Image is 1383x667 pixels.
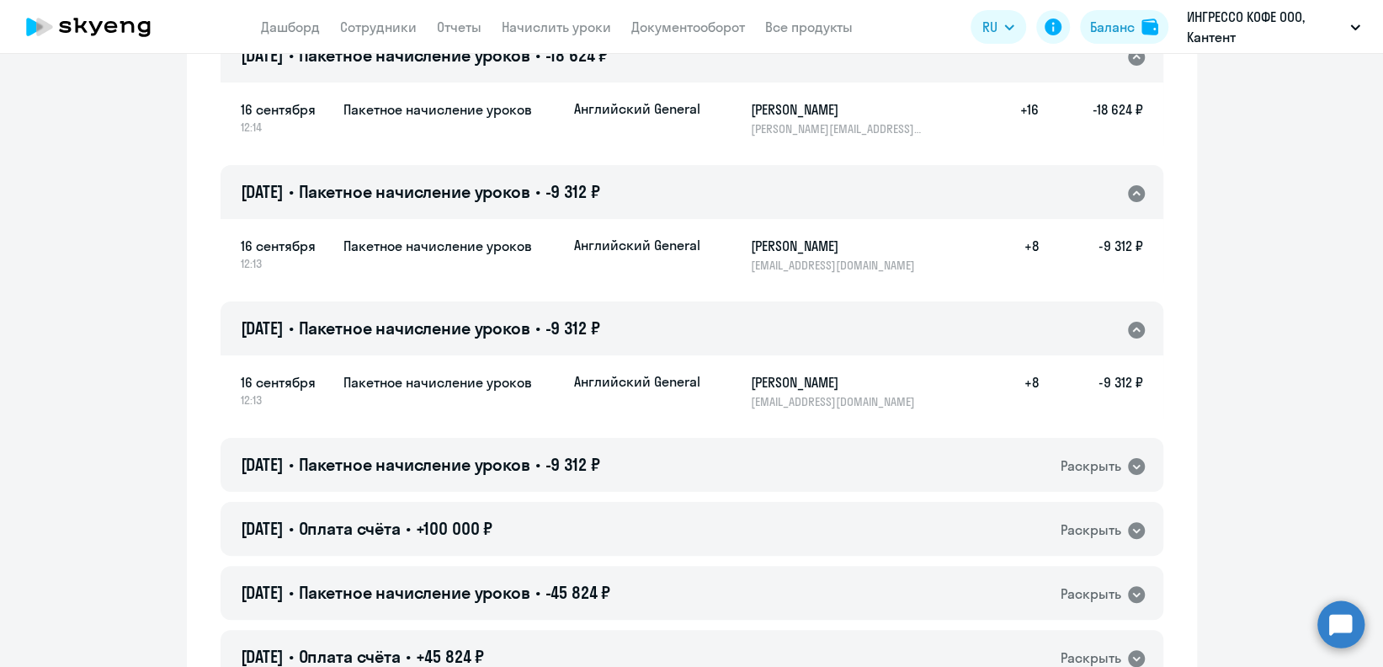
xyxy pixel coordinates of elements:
h5: Пакетное начисление уроков [343,99,561,120]
div: Баланс [1090,17,1135,37]
a: Отчеты [437,19,481,35]
h5: Пакетное начисление уроков [343,236,561,256]
span: Оплата счёта [298,646,400,667]
p: [PERSON_NAME][EMAIL_ADDRESS][DOMAIN_NAME] [751,121,924,136]
span: Оплата счёта [298,518,400,539]
span: • [289,181,294,202]
button: RU [971,10,1026,44]
span: [DATE] [241,45,284,66]
h5: -18 624 ₽ [1039,99,1143,136]
img: balance [1141,19,1158,35]
span: • [406,518,411,539]
span: Пакетное начисление уроков [298,181,529,202]
span: Пакетное начисление уроков [298,45,529,66]
p: ИНГРЕССО КОФЕ ООО, Кантент [1187,7,1343,47]
p: Английский General [574,236,700,254]
span: Пакетное начисление уроков [298,454,529,475]
span: 12:14 [241,120,330,135]
span: • [289,518,294,539]
h5: +8 [985,236,1039,273]
span: 16 сентября [241,236,330,256]
span: • [289,646,294,667]
span: • [289,454,294,475]
span: 12:13 [241,256,330,271]
a: Сотрудники [340,19,417,35]
button: ИНГРЕССО КОФЕ ООО, Кантент [1178,7,1369,47]
button: Балансbalance [1080,10,1168,44]
a: Дашборд [261,19,320,35]
span: • [289,45,294,66]
h5: Пакетное начисление уроков [343,372,561,392]
span: • [535,317,540,339]
span: +45 824 ₽ [416,646,485,667]
span: -45 824 ₽ [545,582,610,603]
span: Пакетное начисление уроков [298,317,529,339]
h5: [PERSON_NAME] [751,99,924,120]
p: [EMAIL_ADDRESS][DOMAIN_NAME] [751,394,924,409]
div: Раскрыть [1061,584,1121,605]
a: Все продукты [765,19,853,35]
span: [DATE] [241,518,284,539]
div: Раскрыть [1061,456,1121,477]
p: [EMAIL_ADDRESS][DOMAIN_NAME] [751,258,924,273]
span: [DATE] [241,181,284,202]
span: 16 сентября [241,99,330,120]
h5: [PERSON_NAME] [751,372,924,392]
h5: -9 312 ₽ [1039,236,1143,273]
span: [DATE] [241,582,284,603]
span: 16 сентября [241,372,330,392]
span: • [535,181,540,202]
span: Пакетное начисление уроков [298,582,529,603]
h5: +8 [985,372,1039,409]
span: 12:13 [241,392,330,408]
span: -18 624 ₽ [545,45,608,66]
span: • [535,582,540,603]
span: -9 312 ₽ [545,181,599,202]
span: • [289,317,294,339]
span: +100 000 ₽ [416,518,493,539]
span: • [289,582,294,603]
span: [DATE] [241,317,284,339]
span: • [535,45,540,66]
h5: [PERSON_NAME] [751,236,924,256]
span: [DATE] [241,454,284,475]
span: RU [982,17,997,37]
span: • [535,454,540,475]
p: Английский General [574,372,700,391]
span: -9 312 ₽ [545,454,599,475]
div: Раскрыть [1061,520,1121,541]
p: Английский General [574,99,700,118]
a: Документооборот [631,19,745,35]
span: • [406,646,411,667]
h5: -9 312 ₽ [1039,372,1143,409]
h5: +16 [985,99,1039,136]
a: Начислить уроки [502,19,611,35]
span: -9 312 ₽ [545,317,599,339]
span: [DATE] [241,646,284,667]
